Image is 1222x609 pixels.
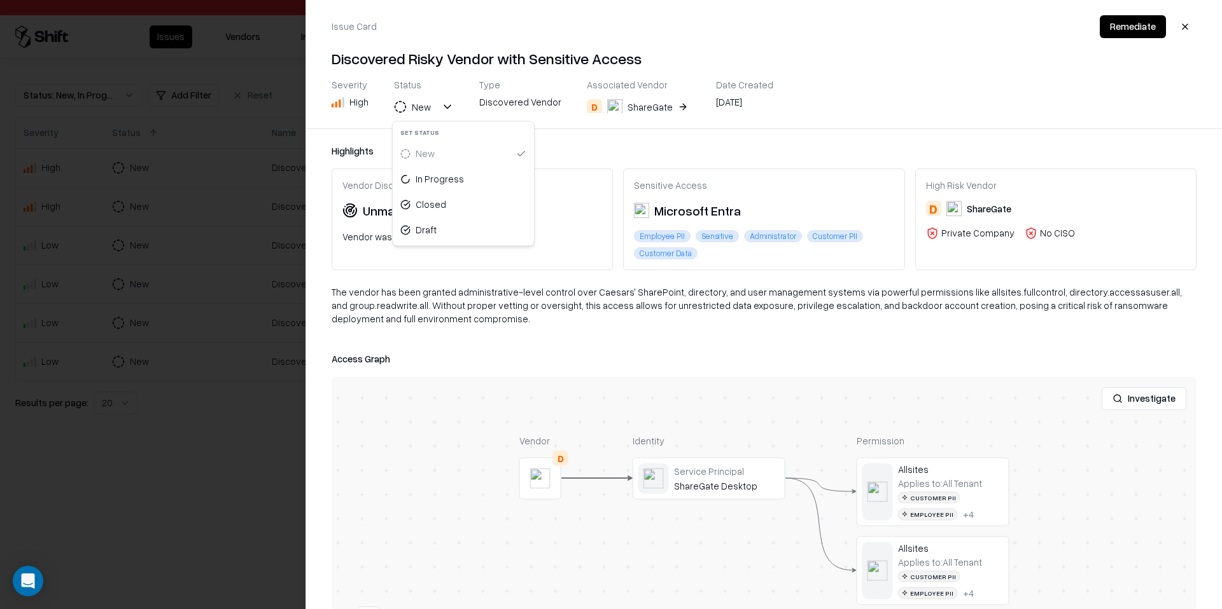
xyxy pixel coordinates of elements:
div: Customer PII [807,230,863,242]
div: Applies to: All Tenant [898,477,982,489]
div: Issue Card [332,20,377,33]
div: New [412,100,431,114]
div: [DATE] [716,95,773,113]
div: Private Company [941,226,1015,240]
div: Vendor was not found in [GEOGRAPHIC_DATA] [342,230,602,243]
div: Closed [416,198,446,211]
div: High [349,95,369,109]
div: Employee PII [898,509,958,521]
div: Type [479,79,561,90]
div: No CISO [1040,226,1075,240]
div: Permission [857,434,1009,447]
h4: Discovered Risky Vendor with Sensitive Access [332,48,1197,69]
div: + 4 [963,587,974,599]
div: D [926,201,941,216]
div: Identity [633,434,785,447]
div: Vendor [519,434,561,447]
div: Customer PII [898,570,960,582]
div: Access Graph [332,352,1197,367]
div: Highlights [332,144,1197,158]
div: Set Status [395,124,531,141]
div: Discovered Vendor [479,95,561,113]
div: Employee PII [898,587,958,599]
button: Investigate [1102,387,1186,410]
img: ShareGate [946,201,962,216]
div: Microsoft Entra [634,201,741,220]
div: Allsites [898,542,1004,553]
div: D [587,99,602,114]
div: Sensitive Access [634,179,894,191]
div: D [553,450,568,465]
div: The vendor has been granted administrative-level control over Caesars' SharePoint, directory, and... [332,285,1197,336]
div: ShareGate [628,100,673,114]
div: Service Principal [674,465,780,477]
div: Unmanaged Vendor [363,201,475,220]
div: Draft [416,223,437,236]
div: Customer Data [634,247,698,259]
button: Remediate [1100,15,1166,38]
div: Allsites [898,463,1004,474]
div: Administrator [744,230,802,242]
div: Status [394,79,454,90]
img: ShareGate [607,99,622,114]
div: Customer PII [898,491,960,503]
div: ShareGate [967,202,1011,216]
div: Sensitive [696,230,739,242]
div: Date Created [716,79,773,90]
img: Microsoft Entra [634,203,649,218]
div: ShareGate Desktop [674,479,780,491]
div: + 4 [963,509,974,520]
div: In Progress [416,172,464,186]
div: High Risk Vendor [926,179,1186,191]
div: Associated Vendor [587,79,691,90]
div: Employee PII [634,230,691,242]
div: Severity [332,79,369,90]
div: Applies to: All Tenant [898,556,982,568]
div: Vendor Discovery [342,179,602,191]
